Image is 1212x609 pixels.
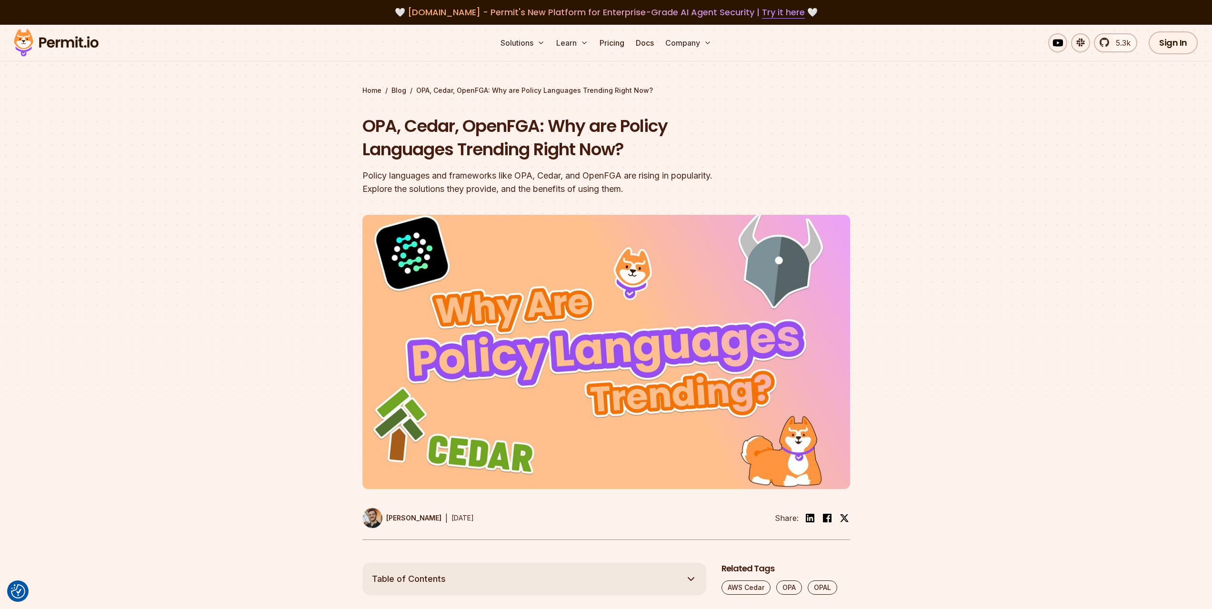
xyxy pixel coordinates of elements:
[11,584,25,599] button: Consent Preferences
[362,508,441,528] a: [PERSON_NAME]
[391,86,406,95] a: Blog
[10,27,103,59] img: Permit logo
[362,508,382,528] img: Daniel Bass
[362,86,381,95] a: Home
[596,33,628,52] a: Pricing
[776,580,802,595] a: OPA
[362,114,728,161] h1: OPA, Cedar, OpenFGA: Why are Policy Languages Trending Right Now?
[808,580,837,595] a: OPAL
[821,512,833,524] img: facebook
[497,33,549,52] button: Solutions
[362,215,850,489] img: OPA, Cedar, OpenFGA: Why are Policy Languages Trending Right Now?
[840,513,849,523] img: twitter
[632,33,658,52] a: Docs
[451,514,474,522] time: [DATE]
[552,33,592,52] button: Learn
[386,513,441,523] p: [PERSON_NAME]
[1149,31,1198,54] a: Sign In
[1110,37,1131,49] span: 5.3k
[362,169,728,196] div: Policy languages and frameworks like OPA, Cedar, and OpenFGA are rising in popularity. Explore th...
[23,6,1189,19] div: 🤍 🤍
[372,572,446,586] span: Table of Contents
[804,512,816,524] img: linkedin
[362,563,706,595] button: Table of Contents
[362,86,850,95] div: / /
[762,6,805,19] a: Try it here
[11,584,25,599] img: Revisit consent button
[445,512,448,524] div: |
[721,580,771,595] a: AWS Cedar
[721,563,850,575] h2: Related Tags
[1094,33,1137,52] a: 5.3k
[408,6,805,18] span: [DOMAIN_NAME] - Permit's New Platform for Enterprise-Grade AI Agent Security |
[661,33,715,52] button: Company
[775,512,799,524] li: Share:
